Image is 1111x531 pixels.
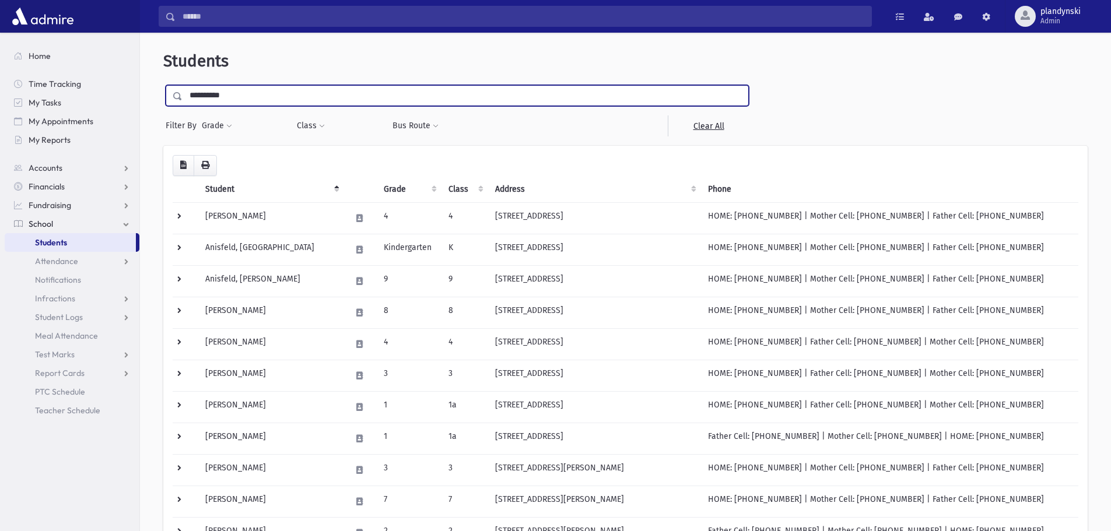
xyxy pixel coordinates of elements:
[5,270,139,289] a: Notifications
[29,51,51,61] span: Home
[488,234,702,265] td: [STREET_ADDRESS]
[35,312,83,322] span: Student Logs
[377,265,441,297] td: 9
[35,275,81,285] span: Notifications
[198,423,344,454] td: [PERSON_NAME]
[701,360,1078,391] td: HOME: [PHONE_NUMBER] | Father Cell: [PHONE_NUMBER] | Mother Cell: [PHONE_NUMBER]
[441,486,488,517] td: 7
[488,265,702,297] td: [STREET_ADDRESS]
[441,176,488,203] th: Class: activate to sort column ascending
[35,386,85,397] span: PTC Schedule
[441,234,488,265] td: K
[488,202,702,234] td: [STREET_ADDRESS]
[377,328,441,360] td: 4
[198,328,344,360] td: [PERSON_NAME]
[163,51,229,71] span: Students
[1040,16,1081,26] span: Admin
[488,297,702,328] td: [STREET_ADDRESS]
[35,405,100,416] span: Teacher Schedule
[701,297,1078,328] td: HOME: [PHONE_NUMBER] | Mother Cell: [PHONE_NUMBER] | Father Cell: [PHONE_NUMBER]
[5,308,139,326] a: Student Logs
[377,454,441,486] td: 3
[377,360,441,391] td: 3
[5,214,139,233] a: School
[377,391,441,423] td: 1
[5,159,139,177] a: Accounts
[488,328,702,360] td: [STREET_ADDRESS]
[701,454,1078,486] td: HOME: [PHONE_NUMBER] | Mother Cell: [PHONE_NUMBER] | Father Cell: [PHONE_NUMBER]
[35,237,67,248] span: Students
[5,177,139,196] a: Financials
[35,256,78,266] span: Attendance
[701,202,1078,234] td: HOME: [PHONE_NUMBER] | Mother Cell: [PHONE_NUMBER] | Father Cell: [PHONE_NUMBER]
[5,289,139,308] a: Infractions
[5,364,139,382] a: Report Cards
[488,454,702,486] td: [STREET_ADDRESS][PERSON_NAME]
[29,79,81,89] span: Time Tracking
[441,297,488,328] td: 8
[173,155,194,176] button: CSV
[35,293,75,304] span: Infractions
[5,112,139,131] a: My Appointments
[377,202,441,234] td: 4
[9,5,76,28] img: AdmirePro
[441,454,488,486] td: 3
[198,297,344,328] td: [PERSON_NAME]
[488,391,702,423] td: [STREET_ADDRESS]
[198,486,344,517] td: [PERSON_NAME]
[488,176,702,203] th: Address: activate to sort column ascending
[29,200,71,210] span: Fundraising
[441,328,488,360] td: 4
[5,326,139,345] a: Meal Attendance
[488,423,702,454] td: [STREET_ADDRESS]
[441,423,488,454] td: 1a
[701,486,1078,517] td: HOME: [PHONE_NUMBER] | Mother Cell: [PHONE_NUMBER] | Father Cell: [PHONE_NUMBER]
[377,486,441,517] td: 7
[701,176,1078,203] th: Phone
[5,196,139,214] a: Fundraising
[377,297,441,328] td: 8
[377,423,441,454] td: 1
[198,454,344,486] td: [PERSON_NAME]
[176,6,871,27] input: Search
[35,349,75,360] span: Test Marks
[5,233,136,252] a: Students
[488,360,702,391] td: [STREET_ADDRESS]
[5,382,139,401] a: PTC Schedule
[166,119,201,132] span: Filter By
[5,47,139,65] a: Home
[5,252,139,270] a: Attendance
[392,115,439,136] button: Bus Route
[5,75,139,93] a: Time Tracking
[701,423,1078,454] td: Father Cell: [PHONE_NUMBER] | Mother Cell: [PHONE_NUMBER] | HOME: [PHONE_NUMBER]
[29,97,61,108] span: My Tasks
[441,265,488,297] td: 9
[377,234,441,265] td: Kindergarten
[5,131,139,149] a: My Reports
[296,115,325,136] button: Class
[198,202,344,234] td: [PERSON_NAME]
[194,155,217,176] button: Print
[701,328,1078,360] td: HOME: [PHONE_NUMBER] | Father Cell: [PHONE_NUMBER] | Mother Cell: [PHONE_NUMBER]
[198,360,344,391] td: [PERSON_NAME]
[701,391,1078,423] td: HOME: [PHONE_NUMBER] | Father Cell: [PHONE_NUMBER] | Mother Cell: [PHONE_NUMBER]
[29,181,65,192] span: Financials
[201,115,233,136] button: Grade
[441,360,488,391] td: 3
[198,234,344,265] td: Anisfeld, [GEOGRAPHIC_DATA]
[1040,7,1081,16] span: plandynski
[441,391,488,423] td: 1a
[29,219,53,229] span: School
[668,115,749,136] a: Clear All
[5,93,139,112] a: My Tasks
[35,368,85,378] span: Report Cards
[198,391,344,423] td: [PERSON_NAME]
[29,135,71,145] span: My Reports
[377,176,441,203] th: Grade: activate to sort column ascending
[198,265,344,297] td: Anisfeld, [PERSON_NAME]
[701,234,1078,265] td: HOME: [PHONE_NUMBER] | Mother Cell: [PHONE_NUMBER] | Father Cell: [PHONE_NUMBER]
[29,116,93,126] span: My Appointments
[198,176,344,203] th: Student: activate to sort column descending
[5,401,139,420] a: Teacher Schedule
[701,265,1078,297] td: HOME: [PHONE_NUMBER] | Mother Cell: [PHONE_NUMBER] | Father Cell: [PHONE_NUMBER]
